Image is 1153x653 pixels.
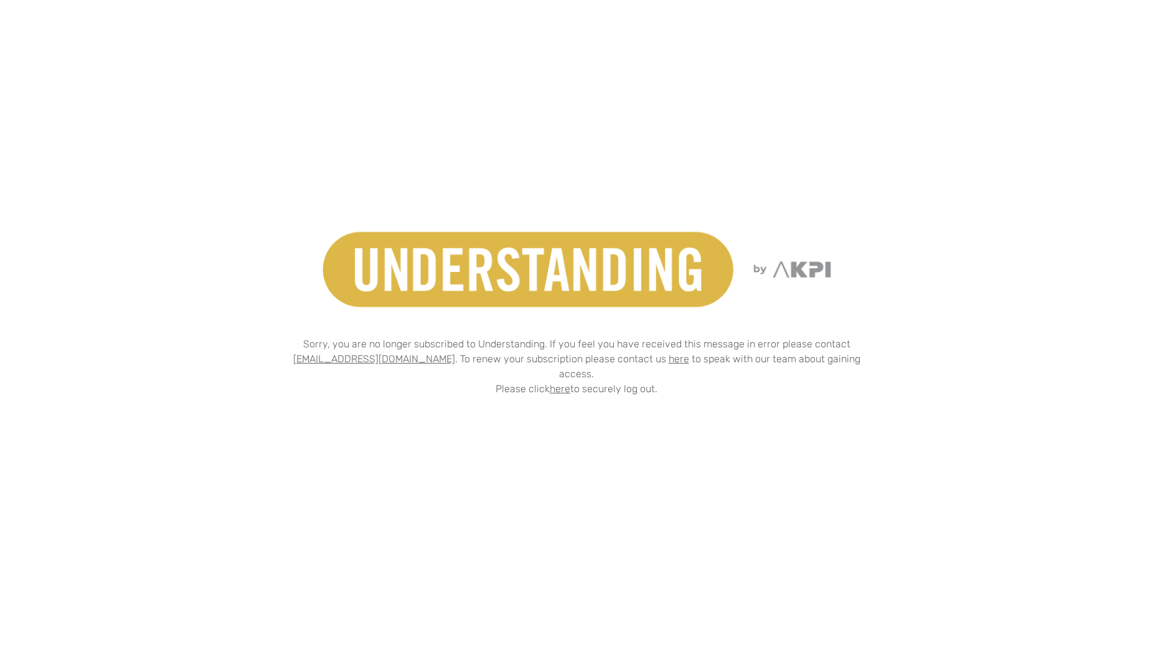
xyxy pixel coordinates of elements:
[288,337,865,382] p: Sorry, you are no longer subscribed to Understanding. If you feel you have received this message ...
[669,353,689,365] a: here
[293,353,455,365] a: [EMAIL_ADDRESS][DOMAIN_NAME]
[288,204,865,337] img: splash
[288,382,865,397] p: Please click to securely log out.
[550,383,570,395] a: here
